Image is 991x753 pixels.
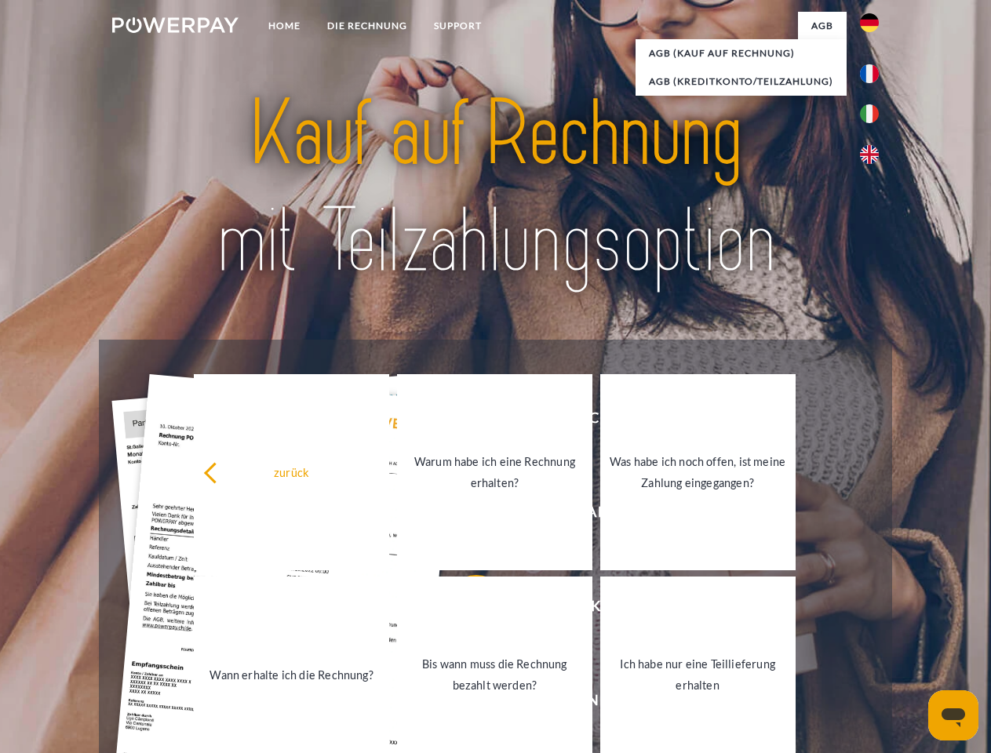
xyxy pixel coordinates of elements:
a: Was habe ich noch offen, ist meine Zahlung eingegangen? [600,374,796,570]
iframe: Schaltfläche zum Öffnen des Messaging-Fensters [928,690,978,740]
a: AGB (Kauf auf Rechnung) [636,39,847,67]
a: SUPPORT [421,12,495,40]
div: Bis wann muss die Rechnung bezahlt werden? [406,653,583,696]
div: zurück [203,461,380,482]
img: title-powerpay_de.svg [150,75,841,300]
a: agb [798,12,847,40]
a: Home [255,12,314,40]
div: Was habe ich noch offen, ist meine Zahlung eingegangen? [610,451,786,493]
img: fr [860,64,879,83]
img: de [860,13,879,32]
img: en [860,145,879,164]
a: AGB (Kreditkonto/Teilzahlung) [636,67,847,96]
div: Ich habe nur eine Teillieferung erhalten [610,653,786,696]
a: DIE RECHNUNG [314,12,421,40]
div: Warum habe ich eine Rechnung erhalten? [406,451,583,493]
div: Wann erhalte ich die Rechnung? [203,664,380,685]
img: logo-powerpay-white.svg [112,17,239,33]
img: it [860,104,879,123]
